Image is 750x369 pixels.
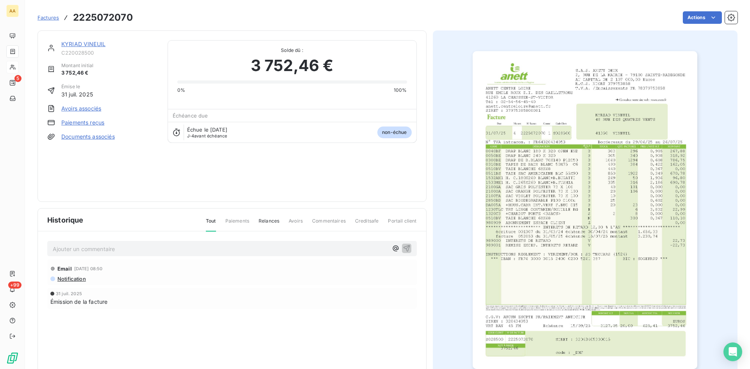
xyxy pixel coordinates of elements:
span: Solde dû : [177,47,407,54]
span: Email [57,266,72,272]
span: Émission de la facture [50,298,107,306]
button: Actions [683,11,722,24]
span: Creditsafe [355,217,379,231]
span: 3 752,46 € [251,54,334,77]
h3: 2225072070 [73,11,133,25]
div: Open Intercom Messenger [723,342,742,361]
span: 31 juil. 2025 [61,90,93,98]
span: Avoirs [289,217,303,231]
span: 100% [394,87,407,94]
span: Historique [47,215,84,225]
img: Logo LeanPay [6,352,19,364]
span: 5 [14,75,21,82]
span: [DATE] 08:50 [74,266,103,271]
span: Notification [57,276,86,282]
a: Documents associés [61,133,115,141]
span: Montant initial [61,62,93,69]
span: Émise le [61,83,93,90]
span: Échéance due [173,112,208,119]
img: invoice_thumbnail [473,51,697,369]
a: Paiements reçus [61,119,104,127]
span: Tout [206,217,216,232]
span: avant échéance [187,134,227,138]
span: 3 752,46 € [61,69,93,77]
span: non-échue [377,127,411,138]
span: 0% [177,87,185,94]
div: AA [6,5,19,17]
span: C220028500 [61,50,158,56]
span: +99 [8,282,21,289]
a: Avoirs associés [61,105,101,112]
span: Échue le [DATE] [187,127,227,133]
a: Factures [37,14,59,21]
span: 31 juil. 2025 [56,291,82,296]
span: Commentaires [312,217,346,231]
span: J-4 [187,133,194,139]
a: KYRIAD VINEUIL [61,41,105,47]
span: Relances [259,217,279,231]
span: Paiements [225,217,249,231]
span: Portail client [388,217,416,231]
